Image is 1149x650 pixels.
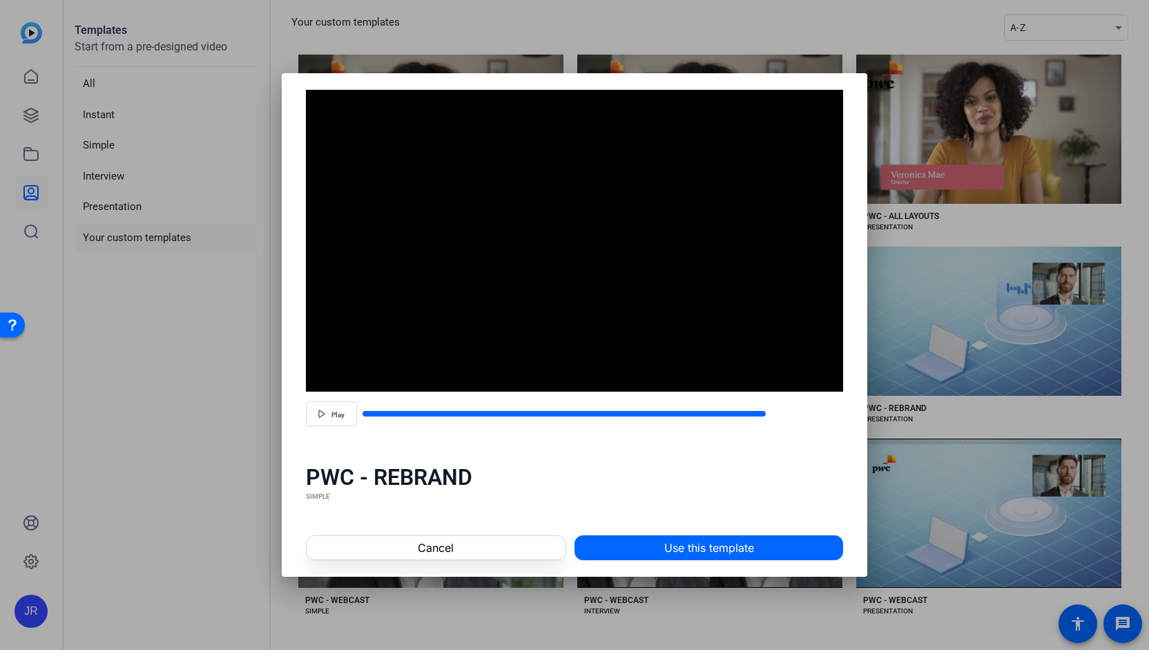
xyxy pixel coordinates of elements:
button: Fullscreen [810,397,843,430]
div: Video Player [306,90,844,392]
span: Cancel [418,539,454,556]
button: Play [306,401,357,426]
button: Cancel [306,535,566,560]
span: Use this template [664,539,754,556]
div: PWC - REBRAND [306,463,844,491]
button: Mute [771,397,804,430]
span: Play [331,411,345,419]
button: Use this template [574,535,843,560]
div: SIMPLE [306,491,844,502]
